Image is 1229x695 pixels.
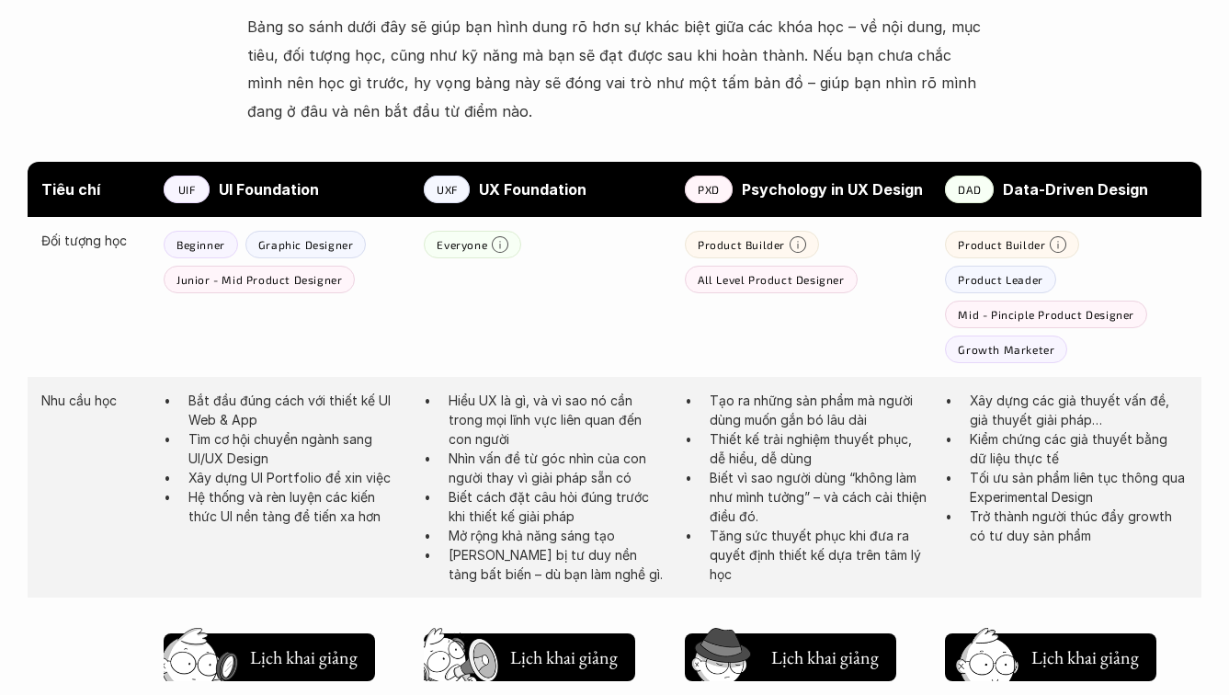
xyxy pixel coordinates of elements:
p: Thiết kế trải nghiệm thuyết phục, dễ hiểu, dễ dùng [710,429,927,468]
p: Hệ thống và rèn luyện các kiến thức UI nền tảng để tiến xa hơn [188,487,406,526]
h5: Lịch khai giảng [771,644,879,670]
p: Tạo ra những sản phẩm mà người dùng muốn gắn bó lâu dài [710,391,927,429]
p: Mở rộng khả năng sáng tạo [449,526,666,545]
p: Tìm cơ hội chuyển ngành sang UI/UX Design [188,429,406,468]
strong: Data-Driven Design [1003,180,1148,199]
p: Xây dựng các giả thuyết vấn đề, giả thuyết giải pháp… [970,391,1188,429]
button: Lịch khai giảng [424,633,635,681]
p: Kiểm chứng các giả thuyết bằng dữ liệu thực tế [970,429,1188,468]
p: UIF [178,183,196,196]
button: Lịch khai giảng [945,633,1156,681]
p: UXF [437,183,458,196]
strong: Psychology in UX Design [742,180,923,199]
p: Biết cách đặt câu hỏi đúng trước khi thiết kế giải pháp [449,487,666,526]
p: Mid - Pinciple Product Designer [958,308,1134,321]
p: Hiểu UX là gì, và vì sao nó cần trong mọi lĩnh vực liên quan đến con người [449,391,666,449]
p: DAD [958,183,981,196]
strong: Tiêu chí [41,180,100,199]
p: Beginner [176,238,225,251]
p: Nhìn vấn đề từ góc nhìn của con người thay vì giải pháp sẵn có [449,449,666,487]
p: Tăng sức thuyết phục khi đưa ra quyết định thiết kế dựa trên tâm lý học [710,526,927,584]
h5: Lịch khai giảng [250,644,358,670]
p: Xây dựng UI Portfolio để xin việc [188,468,406,487]
a: Lịch khai giảng [945,626,1156,681]
p: Everyone [437,238,487,251]
button: Lịch khai giảng [685,633,896,681]
p: Product Builder [698,238,785,251]
p: Product Builder [958,238,1045,251]
strong: UX Foundation [479,180,586,199]
p: Growth Marketer [958,343,1054,356]
p: Graphic Designer [258,238,354,251]
h5: Lịch khai giảng [510,644,618,670]
a: Lịch khai giảng [164,626,375,681]
p: Tối ưu sản phẩm liên tục thông qua Experimental Design [970,468,1188,507]
a: Lịch khai giảng [424,626,635,681]
p: All Level Product Designer [698,273,845,286]
p: Bảng so sánh dưới đây sẽ giúp bạn hình dung rõ hơn sự khác biệt giữa các khóa học – về nội dung, ... [247,13,983,125]
p: Junior - Mid Product Designer [176,273,342,286]
p: Trở thành người thúc đẩy growth có tư duy sản phẩm [970,507,1188,545]
p: Nhu cầu học [41,391,145,410]
p: Product Leader [958,273,1042,286]
p: Bắt đầu đúng cách với thiết kế UI Web & App [188,391,406,429]
button: Lịch khai giảng [164,633,375,681]
p: Biết vì sao người dùng “không làm như mình tưởng” – và cách cải thiện điều đó. [710,468,927,526]
strong: UI Foundation [219,180,319,199]
p: Đối tượng học [41,231,145,250]
p: [PERSON_NAME] bị tư duy nền tảng bất biến – dù bạn làm nghề gì. [449,545,666,584]
h5: Lịch khai giảng [1031,644,1139,670]
p: PXD [698,183,720,196]
a: Lịch khai giảng [685,626,896,681]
